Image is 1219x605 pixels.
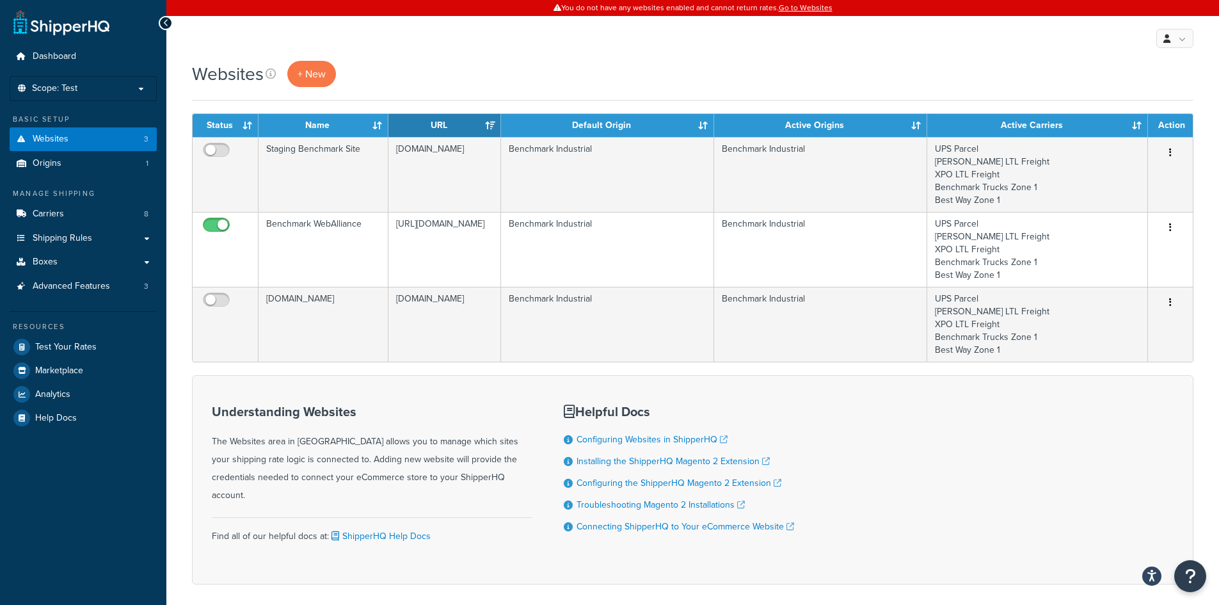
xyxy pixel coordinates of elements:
span: Shipping Rules [33,233,92,244]
span: Origins [33,158,61,169]
span: Help Docs [35,413,77,424]
th: Active Carriers: activate to sort column ascending [927,114,1148,137]
td: [DOMAIN_NAME] [388,137,501,212]
h3: Helpful Docs [564,405,794,419]
a: Origins 1 [10,152,157,175]
td: [DOMAIN_NAME] [259,287,388,362]
td: Benchmark Industrial [714,287,927,362]
td: Benchmark Industrial [501,212,714,287]
a: Troubleshooting Magento 2 Installations [577,498,745,512]
a: Websites 3 [10,127,157,151]
td: Benchmark Industrial [501,137,714,212]
span: Boxes [33,257,58,268]
span: Dashboard [33,51,76,62]
th: URL: activate to sort column ascending [388,114,501,137]
div: Manage Shipping [10,188,157,199]
th: Default Origin: activate to sort column ascending [501,114,714,137]
th: Active Origins: activate to sort column ascending [714,114,927,137]
a: + New [287,61,336,87]
a: Help Docs [10,407,157,430]
a: Analytics [10,383,157,406]
td: Benchmark Industrial [501,287,714,362]
li: Advanced Features [10,275,157,298]
h3: Understanding Websites [212,405,532,419]
td: [DOMAIN_NAME] [388,287,501,362]
a: Configuring the ShipperHQ Magento 2 Extension [577,476,781,490]
a: Dashboard [10,45,157,69]
span: Advanced Features [33,281,110,292]
span: Analytics [35,389,70,400]
a: Advanced Features 3 [10,275,157,298]
span: 3 [144,134,148,145]
a: Installing the ShipperHQ Magento 2 Extension [577,455,770,468]
span: Marketplace [35,366,83,376]
span: 1 [146,158,148,169]
span: 8 [144,209,148,220]
a: Shipping Rules [10,227,157,250]
div: The Websites area in [GEOGRAPHIC_DATA] allows you to manage which sites your shipping rate logic ... [212,405,532,504]
h1: Websites [192,61,264,86]
td: Benchmark WebAlliance [259,212,388,287]
a: Carriers 8 [10,202,157,226]
span: Websites [33,134,68,145]
a: Connecting ShipperHQ to Your eCommerce Website [577,520,794,533]
li: Websites [10,127,157,151]
th: Status: activate to sort column ascending [193,114,259,137]
a: Marketplace [10,359,157,382]
td: UPS Parcel [PERSON_NAME] LTL Freight XPO LTL Freight Benchmark Trucks Zone 1 Best Way Zone 1 [927,137,1148,212]
a: Configuring Websites in ShipperHQ [577,433,728,446]
a: Boxes [10,250,157,274]
td: Staging Benchmark Site [259,137,388,212]
a: ShipperHQ Help Docs [329,529,431,543]
a: ShipperHQ Home [13,10,109,35]
td: UPS Parcel [PERSON_NAME] LTL Freight XPO LTL Freight Benchmark Trucks Zone 1 Best Way Zone 1 [927,212,1148,287]
a: Go to Websites [779,2,833,13]
span: + New [298,67,326,81]
td: [URL][DOMAIN_NAME] [388,212,501,287]
span: Test Your Rates [35,342,97,353]
td: Benchmark Industrial [714,212,927,287]
button: Open Resource Center [1174,560,1206,592]
div: Resources [10,321,157,332]
li: Carriers [10,202,157,226]
span: 3 [144,281,148,292]
th: Name: activate to sort column ascending [259,114,388,137]
a: Test Your Rates [10,335,157,359]
td: Benchmark Industrial [714,137,927,212]
th: Action [1148,114,1193,137]
span: Scope: Test [32,83,77,94]
td: UPS Parcel [PERSON_NAME] LTL Freight XPO LTL Freight Benchmark Trucks Zone 1 Best Way Zone 1 [927,287,1148,362]
li: Origins [10,152,157,175]
div: Find all of our helpful docs at: [212,517,532,545]
span: Carriers [33,209,64,220]
div: Basic Setup [10,114,157,125]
